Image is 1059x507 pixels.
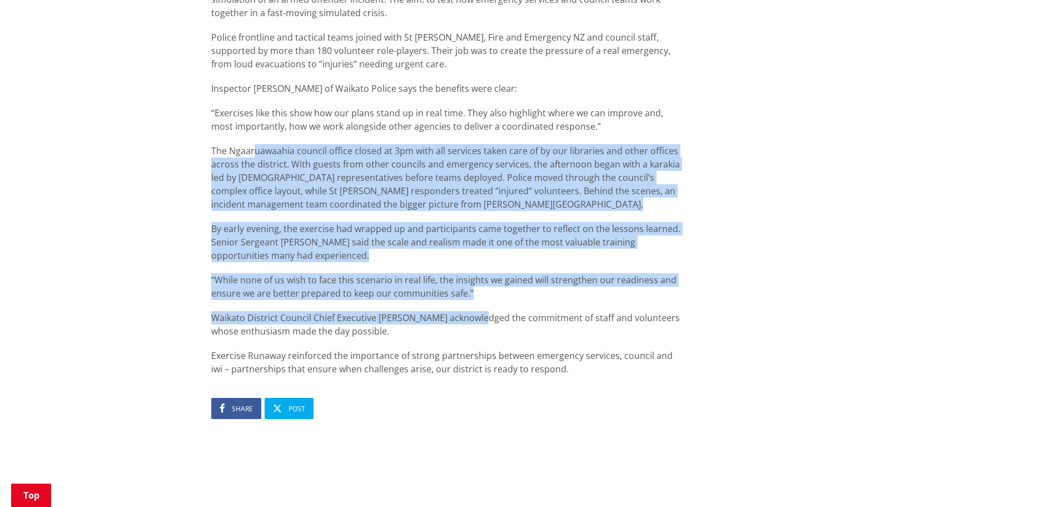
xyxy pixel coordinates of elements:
[211,82,685,95] p: Inspector [PERSON_NAME] of Waikato Police says the benefits were clear:
[232,404,253,414] span: Share
[211,311,685,338] p: Waikato District Council Chief Executive [PERSON_NAME] acknowledged the commitment of staff and v...
[211,106,685,133] p: “Exercises like this show how our plans stand up in real time. They also highlight where we can i...
[211,222,685,262] p: By early evening, the exercise had wrapped up and participants came together to reflect on the le...
[211,273,685,300] p: “While none of us wish to face this scenario in real life, the insights we gained will strengthen...
[211,144,685,211] p: The Ngaaruawaahia council office closed at 3pm with all services taken care of by our libraries a...
[265,398,314,419] a: Post
[211,349,685,376] p: Exercise Runaway reinforced the importance of strong partnerships between emergency services, cou...
[1008,460,1048,500] iframe: Messenger Launcher
[211,31,685,71] p: Police frontline and tactical teams joined with St [PERSON_NAME], Fire and Emergency NZ and counc...
[289,404,305,414] span: Post
[211,398,261,419] a: Share
[11,484,51,507] a: Top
